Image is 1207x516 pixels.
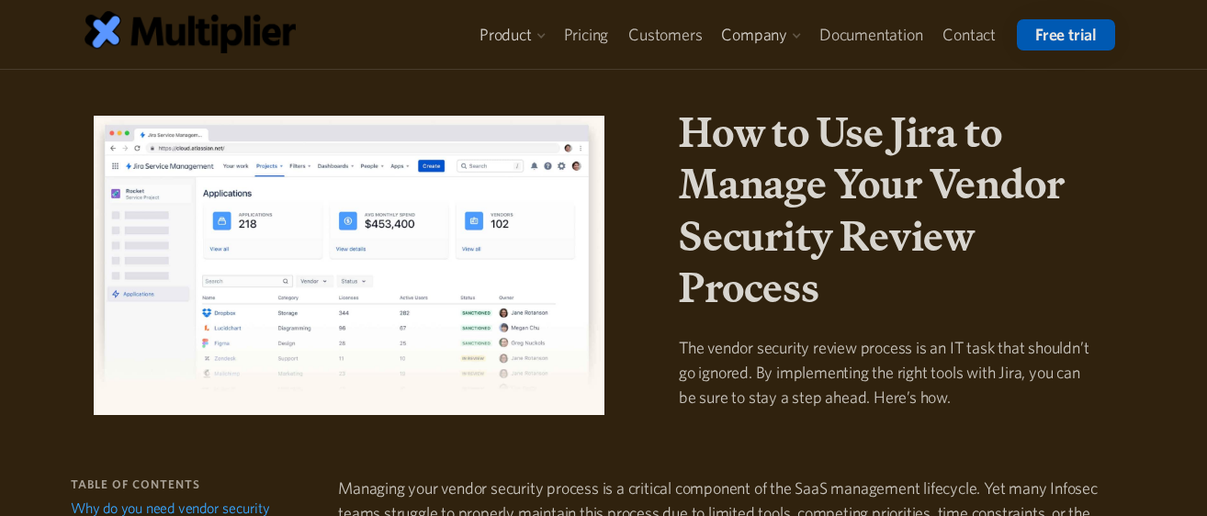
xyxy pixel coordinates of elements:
div: Company [721,24,787,46]
img: How to Use Jira to Manage Your Vendor Security Review Process [94,116,605,415]
a: Free trial [1017,19,1115,50]
a: Customers [618,19,712,50]
a: Pricing [554,19,619,50]
p: The vendor security review process is an IT task that shouldn’t go ignored. By implementing the r... [679,335,1100,409]
div: Company [712,19,809,50]
h1: How to Use Jira to Manage Your Vendor Security Review Process [679,107,1100,313]
h6: table of contents [71,476,320,494]
div: Product [479,24,532,46]
a: Contact [932,19,1006,50]
div: Product [470,19,554,50]
a: Documentation [809,19,932,50]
